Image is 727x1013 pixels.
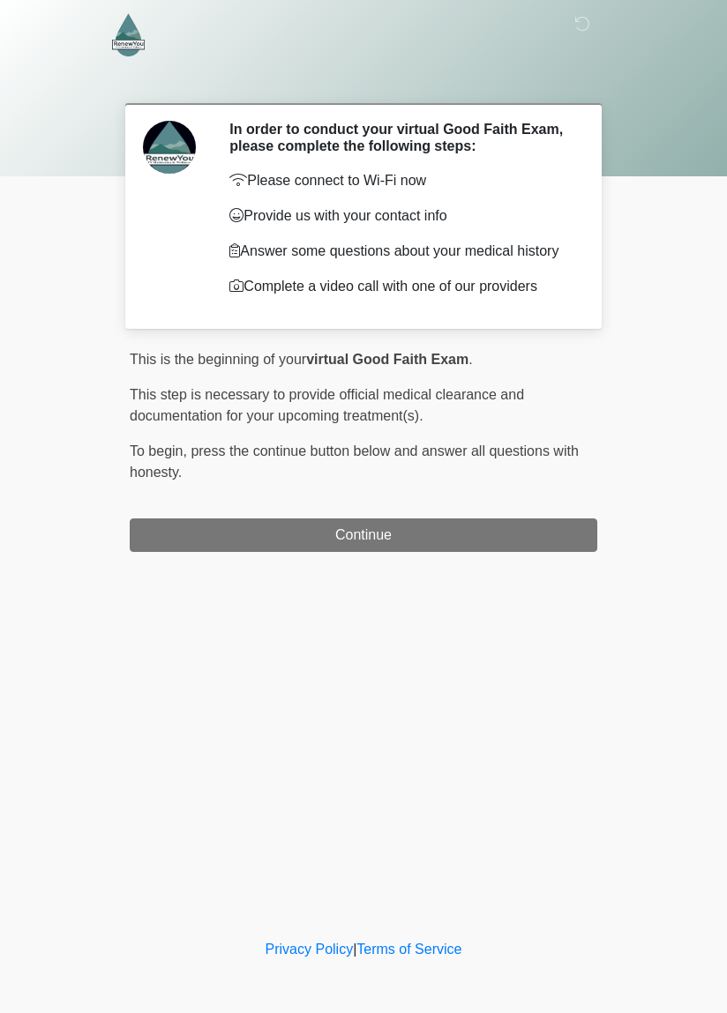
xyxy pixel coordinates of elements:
[229,121,571,154] h2: In order to conduct your virtual Good Faith Exam, please complete the following steps:
[229,241,571,262] p: Answer some questions about your medical history
[130,518,597,552] button: Continue
[229,205,571,227] p: Provide us with your contact info
[356,942,461,957] a: Terms of Service
[116,63,611,96] h1: ‎ ‎ ‎
[130,387,524,423] span: This step is necessary to provide official medical clearance and documentation for your upcoming ...
[130,443,191,458] span: To begin,
[353,942,356,957] a: |
[130,443,579,480] span: press the continue button below and answer all questions with honesty.
[130,352,306,367] span: This is the beginning of your
[229,276,571,297] p: Complete a video call with one of our providers
[143,121,196,174] img: Agent Avatar
[229,170,571,191] p: Please connect to Wi-Fi now
[266,942,354,957] a: Privacy Policy
[112,13,145,56] img: RenewYou IV Hydration and Wellness Logo
[306,352,468,367] strong: virtual Good Faith Exam
[468,352,472,367] span: .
